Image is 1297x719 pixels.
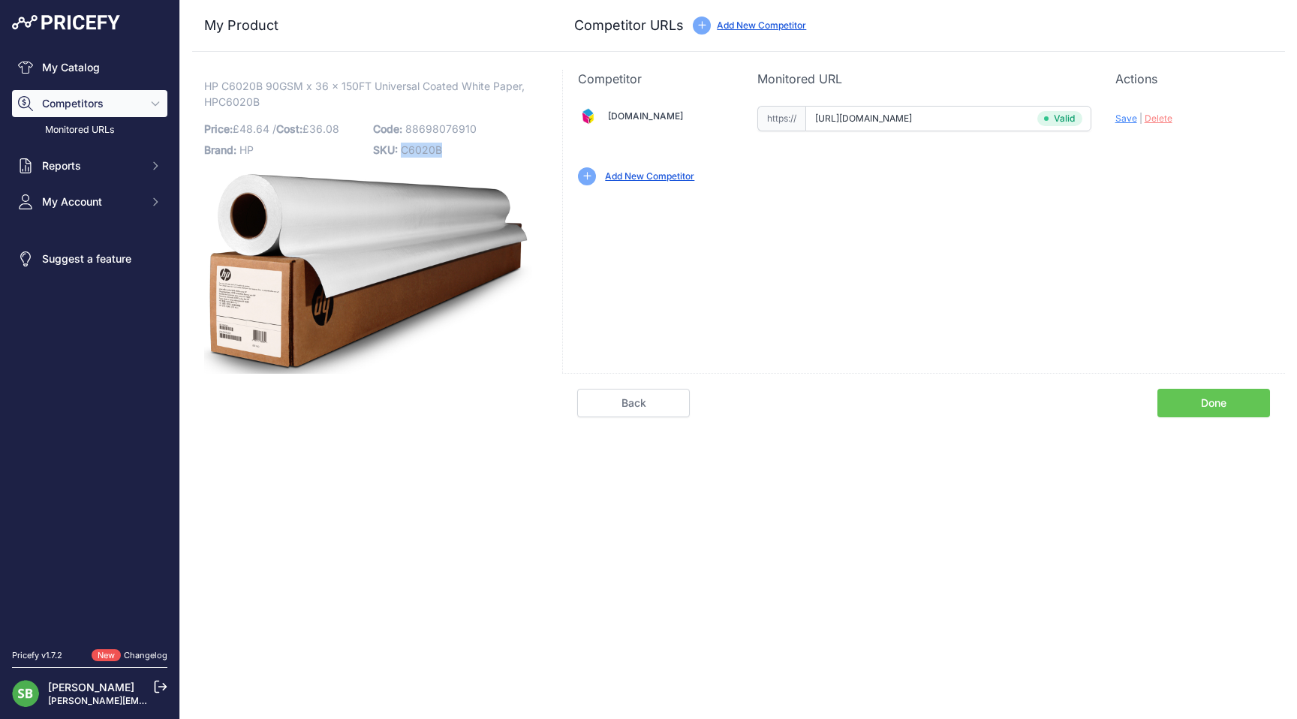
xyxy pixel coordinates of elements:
h3: My Product [204,15,532,36]
input: cartridgepeople.com/product [805,106,1091,131]
p: Monitored URL [757,70,1091,88]
p: £ [204,119,364,140]
span: 48.64 [239,122,269,135]
span: HP [239,143,254,156]
span: Delete [1145,113,1172,124]
p: Competitor [578,70,733,88]
button: Reports [12,152,167,179]
h3: Competitor URLs [574,15,684,36]
span: 88698076910 [405,122,477,135]
span: HP C6020B 90GSM x 36 x 150FT Universal Coated White Paper, HPC6020B [204,77,525,111]
span: Reports [42,158,140,173]
a: Add New Competitor [717,20,806,31]
img: Pricefy Logo [12,15,120,30]
a: My Catalog [12,54,167,81]
a: [PERSON_NAME] [48,681,134,693]
a: Changelog [124,650,167,660]
span: Save [1115,113,1137,124]
span: My Account [42,194,140,209]
a: [PERSON_NAME][EMAIL_ADDRESS][PERSON_NAME][DOMAIN_NAME] [48,695,354,706]
span: 36.08 [309,122,339,135]
a: [DOMAIN_NAME] [608,110,683,122]
div: Pricefy v1.7.2 [12,649,62,662]
button: Competitors [12,90,167,117]
span: Brand: [204,143,236,156]
span: Cost: [276,122,302,135]
a: Add New Competitor [605,170,694,182]
a: Monitored URLs [12,117,167,143]
span: / £ [272,122,339,135]
span: Competitors [42,96,140,111]
button: My Account [12,188,167,215]
span: Code: [373,122,402,135]
a: Suggest a feature [12,245,167,272]
p: Actions [1115,70,1270,88]
nav: Sidebar [12,54,167,631]
span: | [1139,113,1142,124]
span: https:// [757,106,805,131]
a: Done [1157,389,1270,417]
a: Back [577,389,690,417]
span: Price: [204,122,233,135]
span: New [92,649,121,662]
span: C6020B [401,143,442,156]
span: SKU: [373,143,398,156]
